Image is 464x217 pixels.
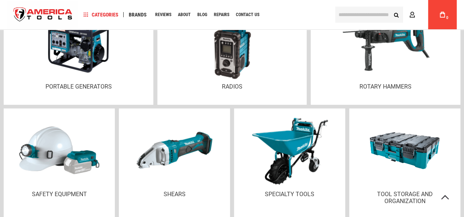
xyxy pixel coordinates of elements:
[311,1,460,105] a: Rotary Hammers Rotary Hammers
[389,8,403,22] button: Search
[7,1,78,29] img: America Tools
[83,12,118,17] span: Categories
[339,8,432,78] img: Rotary Hammers
[249,116,329,185] img: Specialty Tools
[205,4,259,81] img: Radios
[446,16,448,20] span: 0
[178,12,191,17] span: About
[155,12,171,17] span: Reviews
[80,10,122,20] a: Categories
[370,116,439,185] img: Specialty Tools
[157,1,307,105] a: Radios Radios
[129,12,147,17] span: Brands
[125,10,150,20] a: Brands
[194,10,211,20] a: Blog
[197,12,207,17] span: Blog
[175,10,194,20] a: About
[11,191,107,198] p: Safety Equipment
[214,12,229,17] span: Repairs
[152,10,175,20] a: Reviews
[376,191,434,205] p: Tool Storage and Organization
[7,1,78,29] a: store logo
[233,10,263,20] a: Contact Us
[4,1,153,105] a: Portable Generators Portable Generators
[318,83,453,90] p: Rotary Hammers
[236,12,259,17] span: Contact Us
[126,191,223,198] p: Shears
[11,83,146,90] p: Portable Generators
[165,83,300,90] p: Radios
[11,121,107,180] img: Safety Equipment
[211,10,233,20] a: Repairs
[241,191,338,198] p: Specialty Tools
[46,8,111,78] img: Portable Generators
[126,121,223,179] img: Shears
